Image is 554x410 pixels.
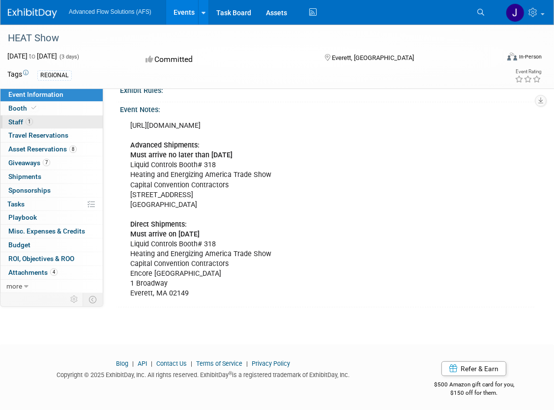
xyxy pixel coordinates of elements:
td: Toggle Event Tabs [83,293,103,306]
a: Sponsorships [0,184,103,197]
span: Playbook [8,213,37,221]
span: | [148,360,155,367]
span: 1 [26,118,33,125]
span: Misc. Expenses & Credits [8,227,85,235]
div: [URL][DOMAIN_NAME] Liquid Controls Booth# 318 Heating and Energizing America Trade Show Capital C... [123,116,449,303]
div: Committed [143,51,309,68]
a: Terms of Service [196,360,242,367]
span: Everett, [GEOGRAPHIC_DATA] [332,54,414,61]
a: Contact Us [156,360,187,367]
span: | [188,360,195,367]
td: Tags [7,69,29,81]
span: 4 [50,268,58,276]
span: Staff [8,118,33,126]
span: Sponsorships [8,186,51,194]
a: Blog [116,360,128,367]
b: Must arrive on [DATE] [130,230,200,238]
div: $500 Amazon gift card for you, [414,374,535,397]
i: Booth reservation complete [31,105,36,111]
a: Travel Reservations [0,129,103,142]
span: Shipments [8,173,41,180]
div: HEAT Show [4,29,489,47]
div: Event Notes: [120,102,534,115]
img: Format-Inperson.png [507,53,517,60]
a: Attachments4 [0,266,103,279]
span: [DATE] [DATE] [7,52,57,60]
span: Event Information [8,90,63,98]
div: Event Format [459,51,542,66]
span: to [28,52,37,60]
a: Event Information [0,88,103,101]
b: Advanced Shipments: [130,141,200,149]
div: REGIONAL [37,70,72,81]
b: Must arrive no later than [DATE] [130,151,233,159]
span: Giveaways [8,159,50,167]
img: ExhibitDay [8,8,57,18]
span: Travel Reservations [8,131,68,139]
span: 7 [43,159,50,166]
span: Budget [8,241,30,249]
a: Asset Reservations8 [0,143,103,156]
div: Exhibit Rules: [120,83,534,95]
img: Jeff Rizner [506,3,525,22]
a: Misc. Expenses & Credits [0,225,103,238]
a: Refer & Earn [441,361,506,376]
span: Attachments [8,268,58,276]
a: Tasks [0,198,103,211]
span: Booth [8,104,38,112]
b: Direct Shipments: [130,220,187,229]
div: Copyright © 2025 ExhibitDay, Inc. All rights reserved. ExhibitDay is a registered trademark of Ex... [7,368,399,380]
a: Staff1 [0,116,103,129]
span: ROI, Objectives & ROO [8,255,74,263]
div: In-Person [519,53,542,60]
a: more [0,280,103,293]
sup: ® [229,371,232,376]
a: ROI, Objectives & ROO [0,252,103,265]
a: Giveaways7 [0,156,103,170]
a: Shipments [0,170,103,183]
td: Personalize Event Tab Strip [66,293,83,306]
span: | [130,360,136,367]
span: Asset Reservations [8,145,77,153]
div: Event Rating [515,69,541,74]
a: Booth [0,102,103,115]
span: 8 [69,146,77,153]
span: Advanced Flow Solutions (AFS) [69,8,151,15]
a: Playbook [0,211,103,224]
span: | [244,360,250,367]
a: Privacy Policy [252,360,290,367]
span: Tasks [7,200,25,208]
a: Budget [0,238,103,252]
div: $150 off for them. [414,389,535,397]
span: (3 days) [58,54,79,60]
span: more [6,282,22,290]
a: API [138,360,147,367]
